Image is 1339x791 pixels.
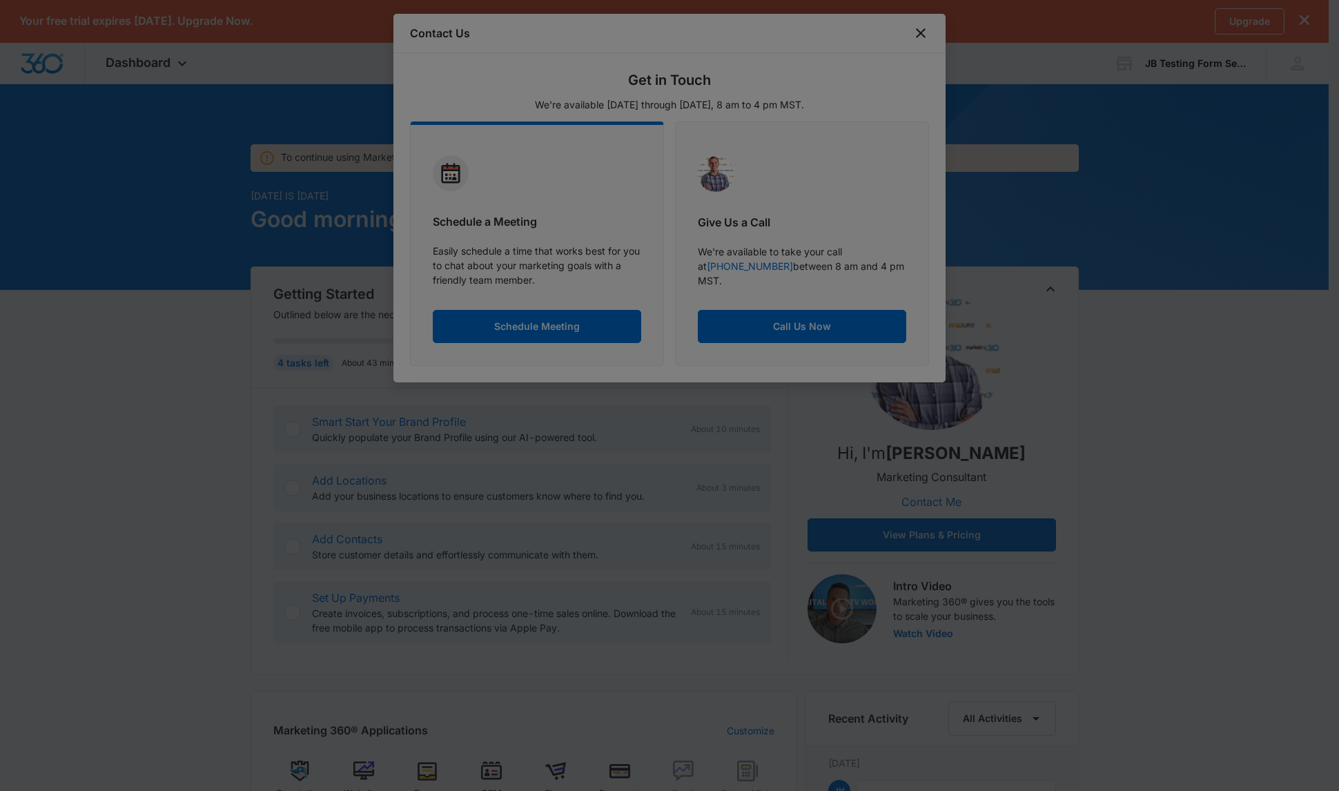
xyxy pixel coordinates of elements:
h6: Schedule a Meeting [433,213,641,230]
p: We're available [DATE] through [DATE], 8 am to 4 pm MST. [535,97,804,112]
a: [PHONE_NUMBER] [707,260,793,272]
h1: Contact Us [410,25,470,41]
h5: Get in Touch [628,70,711,90]
button: close [912,25,929,41]
a: Hide these tips [14,137,68,147]
h3: Get your personalized plan [14,10,186,28]
span: ⊘ [14,137,21,147]
p: Easily schedule a time that works best for you to chat about your marketing goals with a friendly... [433,244,641,288]
button: Call Us Now [698,310,906,343]
h6: Give Us a Call [698,214,906,231]
p: We're available to take your call at between 8 am and 4 pm MST. [698,244,906,288]
button: Schedule Meeting [433,310,641,343]
img: product-scheduling.svg [440,163,461,184]
p: Contact your Marketing Consultant to get your personalized marketing plan for your unique busines... [14,35,186,128]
